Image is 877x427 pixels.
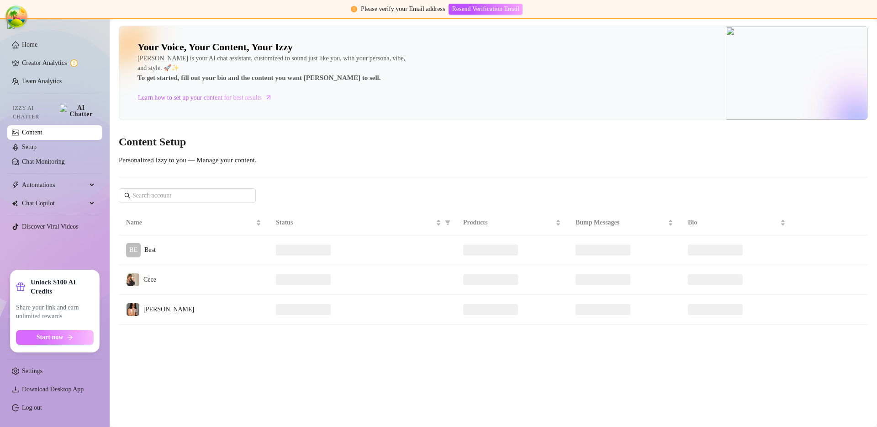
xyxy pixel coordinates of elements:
[137,53,412,84] div: [PERSON_NAME] is your AI chat assistant, customized to sound just like you, with your persona, vi...
[22,178,87,192] span: Automations
[269,210,456,235] th: Status
[361,4,445,14] div: Please verify your Email address
[264,93,273,102] span: arrow-right
[443,216,452,230] span: filter
[12,181,19,189] span: thunderbolt
[13,104,56,121] span: Izzy AI Chatter
[124,192,131,199] span: search
[22,158,65,165] a: Chat Monitoring
[127,273,139,286] img: Cece
[119,156,257,164] span: Personalized Izzy to you — Manage your content.
[127,303,139,316] img: Carmen
[22,386,84,393] span: Download Desktop App
[22,368,42,374] a: Settings
[22,78,62,85] a: Team Analytics
[16,303,94,321] span: Share your link and earn unlimited rewards
[576,218,666,228] span: Bump Messages
[12,200,18,207] img: Chat Copilot
[351,6,357,12] span: exclamation-circle
[12,386,19,393] span: download
[16,282,25,291] span: gift
[129,245,137,255] span: BE
[143,276,156,283] span: Cece
[144,246,156,253] span: Best
[726,27,867,120] img: ai-chatter-content-library.png
[16,330,94,345] button: Start nowarrow-right
[119,210,269,235] th: Name
[276,218,434,228] span: Status
[119,135,868,149] h3: Content Setup
[681,210,793,235] th: Bio
[138,93,262,103] span: Learn how to set up your content for best results
[31,278,94,296] strong: Unlock $100 AI Credits
[22,223,79,230] a: Discover Viral Videos
[126,218,254,228] span: Name
[449,4,522,15] button: Resend Verification Email
[67,334,73,341] span: arrow-right
[456,210,568,235] th: Products
[7,7,26,26] button: Open Tanstack query devtools
[22,129,42,136] a: Content
[22,196,87,211] span: Chat Copilot
[445,220,450,225] span: filter
[137,91,279,105] a: Learn how to set up your content for best results
[22,144,37,150] a: Setup
[132,191,243,201] input: Search account
[463,218,554,228] span: Products
[137,74,381,81] strong: To get started, fill out your bio and the content you want [PERSON_NAME] to sell.
[568,210,681,235] th: Bump Messages
[452,5,519,13] span: Resend Verification Email
[22,41,37,48] a: Home
[22,56,95,70] a: Creator Analytics exclamation-circle
[60,105,95,117] img: AI Chatter
[143,306,194,313] span: [PERSON_NAME]
[37,334,63,341] span: Start now
[137,41,293,53] h2: Your Voice, Your Content, Your Izzy
[22,404,42,411] a: Log out
[688,218,778,228] span: Bio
